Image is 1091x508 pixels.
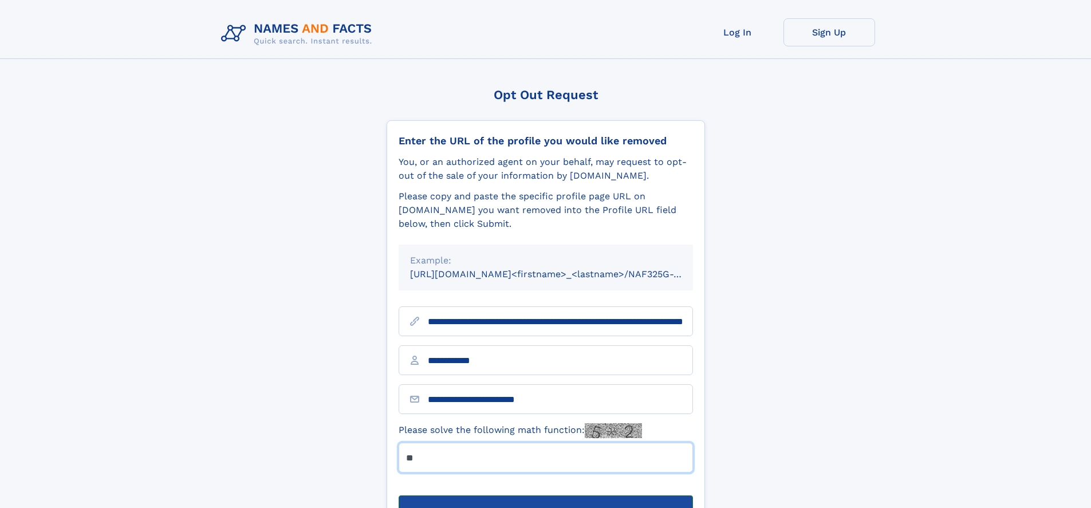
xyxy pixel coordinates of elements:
[399,190,693,231] div: Please copy and paste the specific profile page URL on [DOMAIN_NAME] you want removed into the Pr...
[399,423,642,438] label: Please solve the following math function:
[216,18,381,49] img: Logo Names and Facts
[410,254,682,267] div: Example:
[410,269,715,279] small: [URL][DOMAIN_NAME]<firstname>_<lastname>/NAF325G-xxxxxxxx
[399,135,693,147] div: Enter the URL of the profile you would like removed
[399,155,693,183] div: You, or an authorized agent on your behalf, may request to opt-out of the sale of your informatio...
[692,18,783,46] a: Log In
[783,18,875,46] a: Sign Up
[387,88,705,102] div: Opt Out Request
